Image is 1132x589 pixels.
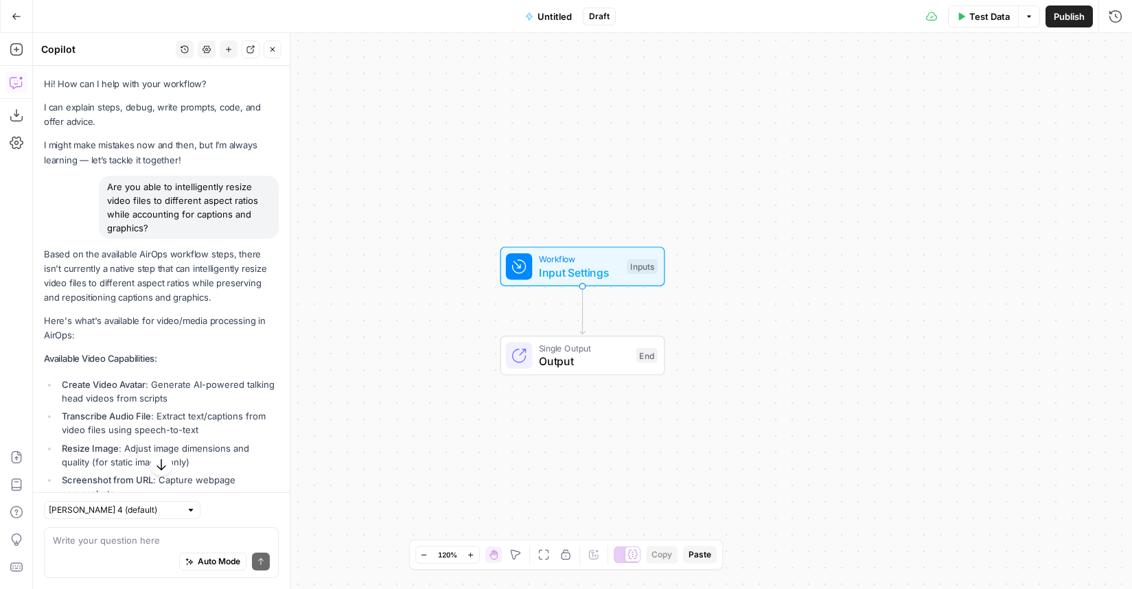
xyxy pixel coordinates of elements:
[198,555,240,568] span: Auto Mode
[62,379,146,390] strong: Create Video Avatar
[44,353,157,364] strong: Available Video Capabilities:
[62,443,119,454] strong: Resize Image
[517,5,580,27] button: Untitled
[1046,5,1093,27] button: Publish
[580,286,585,334] g: Edge from start to end
[455,336,711,376] div: Single OutputOutputEnd
[646,546,678,564] button: Copy
[438,549,457,560] span: 120%
[683,546,717,564] button: Paste
[41,43,172,56] div: Copilot
[651,548,672,561] span: Copy
[539,264,621,281] span: Input Settings
[58,441,279,469] li: : Adjust image dimensions and quality (for static images only)
[44,77,279,91] p: Hi! How can I help with your workflow?
[44,247,279,305] p: Based on the available AirOps workflow steps, there isn't currently a native step that can intell...
[538,10,572,23] span: Untitled
[58,409,279,437] li: : Extract text/captions from video files using speech-to-text
[58,378,279,405] li: : Generate AI-powered talking head videos from scripts
[948,5,1018,27] button: Test Data
[1054,10,1085,23] span: Publish
[589,10,610,23] span: Draft
[627,259,657,274] div: Inputs
[44,138,279,167] p: I might make mistakes now and then, but I’m always learning — let’s tackle it together!
[44,314,279,343] p: Here's what's available for video/media processing in AirOps:
[44,100,279,129] p: I can explain steps, debug, write prompts, code, and offer advice.
[62,474,153,485] strong: Screenshot from URL
[539,353,629,369] span: Output
[969,10,1010,23] span: Test Data
[455,246,711,286] div: WorkflowInput SettingsInputs
[62,411,151,421] strong: Transcribe Audio File
[99,176,279,239] div: Are you able to intelligently resize video files to different aspect ratios while accounting for ...
[539,341,629,354] span: Single Output
[179,553,246,570] button: Auto Mode
[539,253,621,266] span: Workflow
[689,548,711,561] span: Paste
[58,473,279,500] li: : Capture webpage screenshots
[636,348,658,363] div: End
[49,503,181,517] input: Claude Sonnet 4 (default)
